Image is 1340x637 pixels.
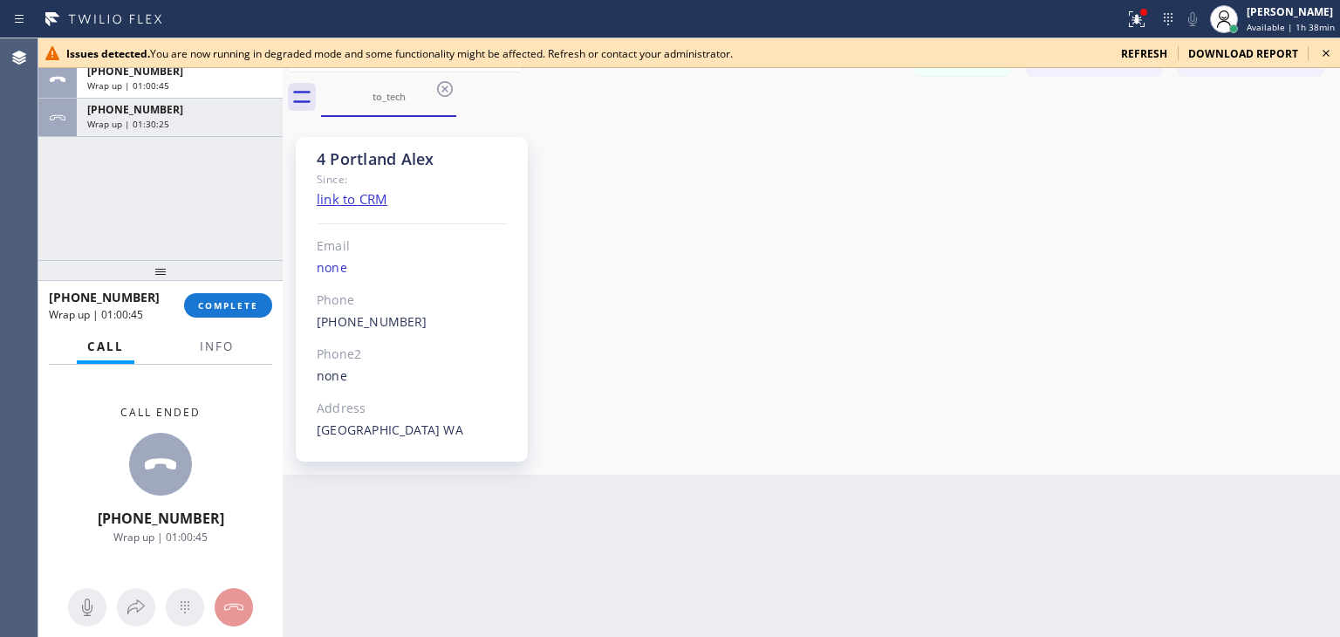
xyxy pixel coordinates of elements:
span: download report [1188,46,1298,61]
button: Info [189,330,244,364]
div: Email [317,236,508,257]
button: Mute [1180,7,1205,31]
div: Address [317,399,508,419]
div: Since: [317,169,508,189]
div: none [317,366,508,387]
span: Call ended [120,405,201,420]
div: [GEOGRAPHIC_DATA] WA [317,421,508,441]
div: [PERSON_NAME] [1247,4,1335,19]
div: Phone [317,291,508,311]
button: Open directory [117,588,155,627]
span: Wrap up | 01:00:45 [87,79,169,92]
button: Mute [68,588,106,627]
span: [PHONE_NUMBER] [87,64,183,79]
span: [PHONE_NUMBER] [49,289,160,305]
span: [PHONE_NUMBER] [87,102,183,117]
div: none [317,258,508,278]
button: COMPLETE [184,293,272,318]
button: Hang up [215,588,253,627]
span: COMPLETE [198,299,258,312]
span: Wrap up | 01:30:25 [87,118,169,130]
span: Wrap up | 01:00:45 [113,530,208,545]
span: [PHONE_NUMBER] [98,509,224,528]
div: You are now running in degraded mode and some functionality might be affected. Refresh or contact... [66,46,1107,61]
span: Available | 1h 38min [1247,21,1335,33]
div: Phone2 [317,345,508,365]
div: 4 Portland Alex [317,149,508,169]
button: Open dialpad [166,588,204,627]
a: [PHONE_NUMBER] [317,313,427,330]
button: Call [77,330,134,364]
span: refresh [1121,46,1167,61]
a: link to CRM [317,190,387,208]
div: to_tech [323,90,455,103]
span: Wrap up | 01:00:45 [49,307,143,322]
span: Call [87,339,124,354]
b: Issues detected. [66,46,150,61]
span: Info [200,339,234,354]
